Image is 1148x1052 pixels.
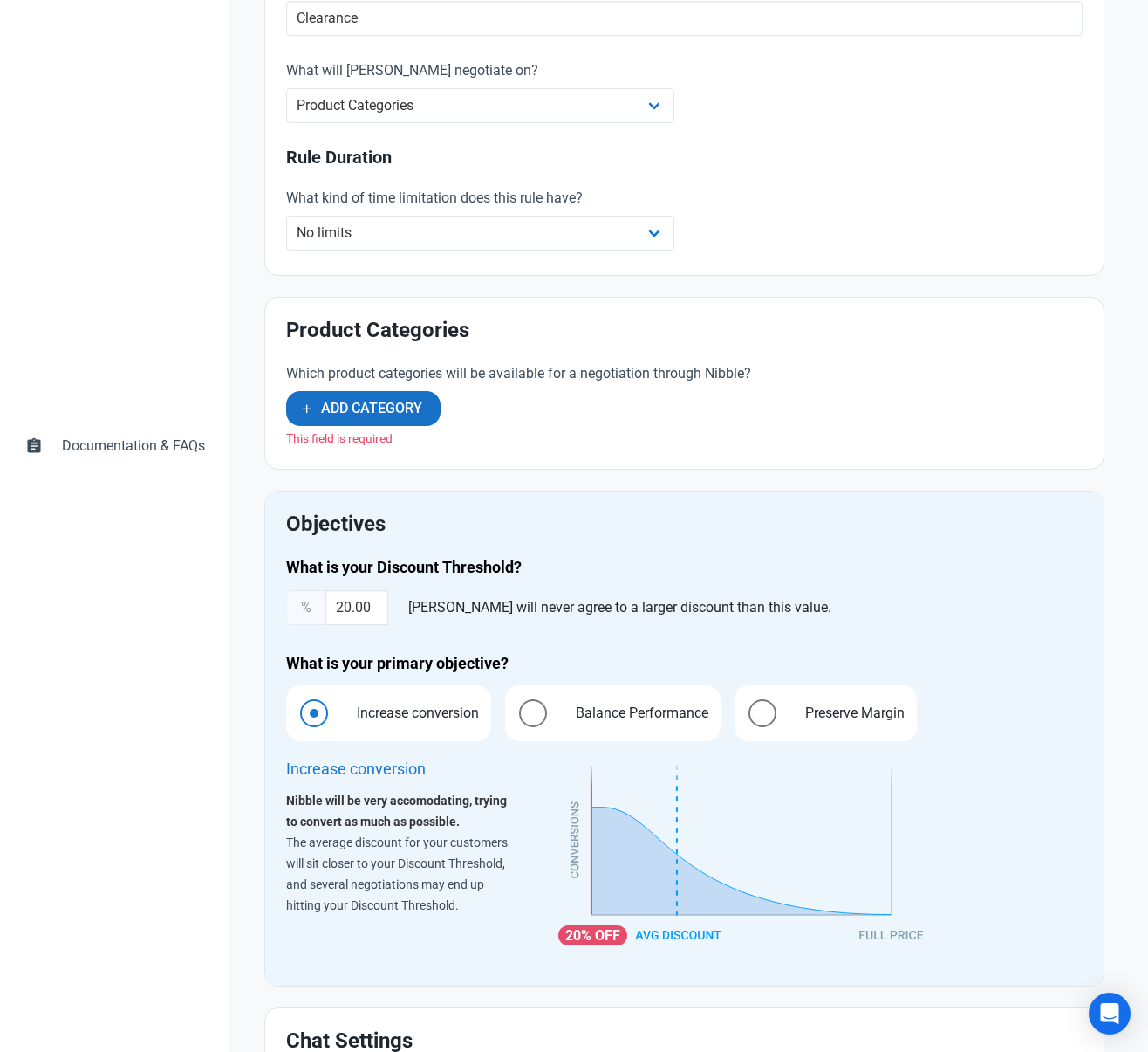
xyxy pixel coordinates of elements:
a: assignmentDocumentation & FAQs [14,425,215,467]
h3: Rule Duration [286,148,1083,168]
div: Increase conversion [286,755,426,783]
div: Open Intercom Messenger [1089,993,1131,1035]
button: Add Category [286,391,441,426]
h4: What is your primary objective? [286,653,1083,674]
span: Increase conversion [338,703,488,724]
strong: Nibble will be very accomodating, trying to convert as much as possible. [286,794,507,829]
h2: Objectives [286,512,1083,536]
label: Which product categories will be available for a negotiation through Nibble? [286,363,810,384]
img: objective-increase-conversion.svg [558,755,928,958]
h4: What is your Discount Threshold? [286,557,1083,578]
span: Documentation & FAQs [62,436,205,457]
h2: Product Categories [286,319,1083,342]
div: [PERSON_NAME] will never agree to a larger discount than this value. [401,590,838,625]
span: assignment [25,436,43,453]
span: Balance Performance [557,703,717,724]
p: This field is required [286,430,810,448]
span: Preserve Margin [787,703,913,724]
span: Add Category [321,398,422,419]
label: What kind of time limitation does this rule have? [286,188,673,209]
div: 20% [558,925,627,945]
p: The average discount for your customers will sit closer to your Discount Threshold, and several n... [286,832,516,916]
label: What will [PERSON_NAME] negotiate on? [286,60,673,81]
